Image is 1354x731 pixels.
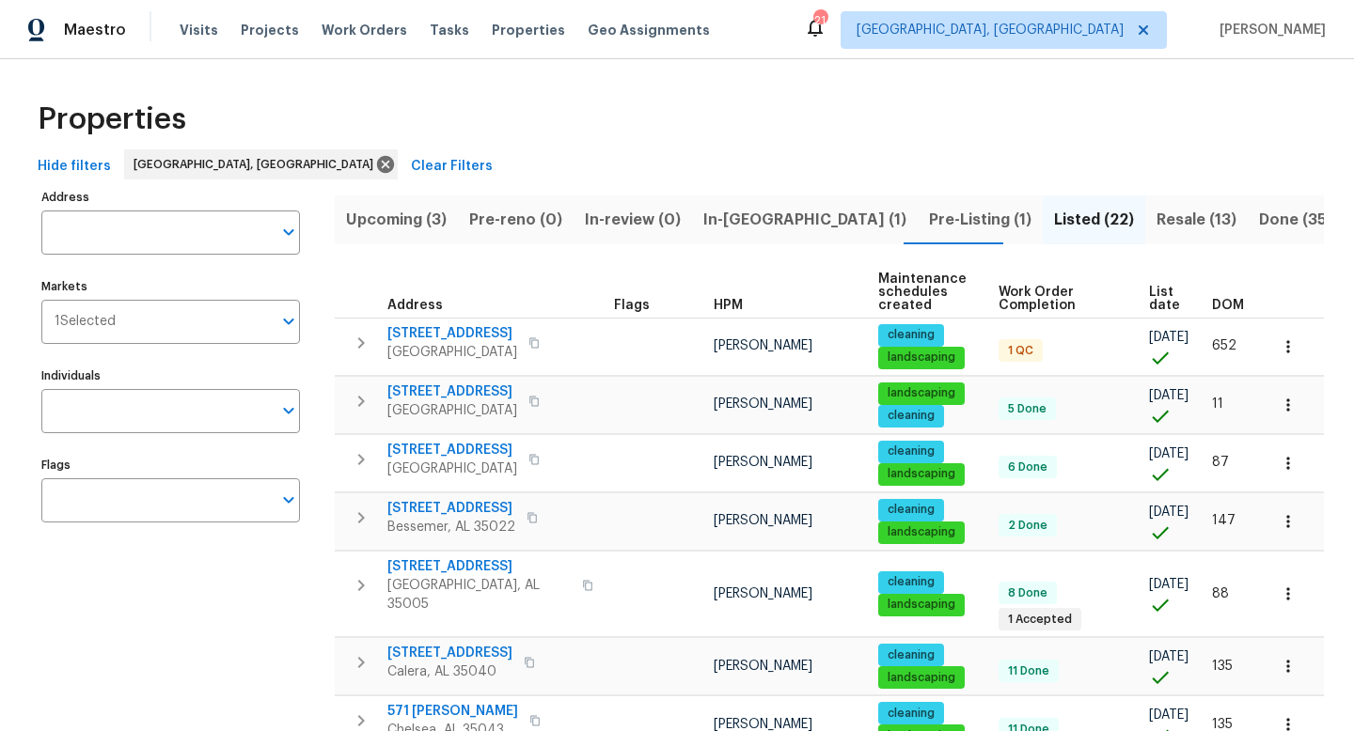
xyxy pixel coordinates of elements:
span: 6 Done [1000,459,1055,475]
span: [PERSON_NAME] [714,339,812,352]
span: Flags [614,299,650,312]
span: cleaning [880,327,942,343]
span: Listed (22) [1054,207,1134,233]
span: Work Order Completion [999,286,1117,312]
span: [STREET_ADDRESS] [387,557,571,576]
span: cleaning [880,443,942,459]
label: Individuals [41,370,300,381]
span: Maintenance schedules created [878,272,967,312]
span: Clear Filters [411,155,493,179]
span: Tasks [430,23,469,37]
span: cleaning [880,408,942,424]
label: Flags [41,459,300,471]
div: [GEOGRAPHIC_DATA], [GEOGRAPHIC_DATA] [124,149,398,179]
span: cleaning [880,647,942,663]
span: 1 Selected [55,314,116,330]
span: Calera, AL 35040 [387,662,512,681]
button: Open [276,308,302,334]
span: Pre-Listing (1) [929,207,1031,233]
label: Address [41,192,300,203]
span: Properties [492,21,565,39]
span: In-review (0) [585,207,681,233]
span: landscaping [880,385,963,401]
span: [DATE] [1149,578,1189,591]
span: [STREET_ADDRESS] [387,382,517,401]
span: [GEOGRAPHIC_DATA] [387,459,517,478]
button: Clear Filters [403,149,500,184]
span: landscaping [880,350,963,365]
span: List date [1149,286,1180,312]
span: Upcoming (3) [346,207,447,233]
span: [DATE] [1149,708,1189,722]
button: Open [276,487,302,513]
span: DOM [1212,299,1244,312]
span: [GEOGRAPHIC_DATA], [GEOGRAPHIC_DATA] [857,21,1124,39]
span: 1 Accepted [1000,612,1079,628]
span: 135 [1212,718,1233,731]
span: [PERSON_NAME] [714,660,812,673]
span: Properties [38,110,186,129]
span: 135 [1212,660,1233,673]
span: Resale (13) [1157,207,1236,233]
span: [PERSON_NAME] [1212,21,1326,39]
span: 5 Done [1000,401,1054,417]
span: [STREET_ADDRESS] [387,499,515,518]
span: cleaning [880,706,942,722]
span: landscaping [880,466,963,482]
button: Open [276,397,302,424]
span: [PERSON_NAME] [714,718,812,731]
span: 2 Done [1000,518,1055,534]
span: 87 [1212,456,1229,469]
span: Pre-reno (0) [469,207,562,233]
label: Markets [41,281,300,292]
span: [STREET_ADDRESS] [387,441,517,459]
span: 11 Done [1000,663,1057,679]
button: Open [276,219,302,245]
span: [GEOGRAPHIC_DATA], AL 35005 [387,576,571,614]
span: [DATE] [1149,650,1189,663]
span: 571 [PERSON_NAME] [387,702,518,721]
span: [PERSON_NAME] [714,587,812,600]
span: [GEOGRAPHIC_DATA], [GEOGRAPHIC_DATA] [134,155,381,174]
span: landscaping [880,670,963,686]
span: [DATE] [1149,447,1189,460]
span: 1 QC [1000,343,1041,359]
span: Maestro [64,21,126,39]
span: landscaping [880,597,963,613]
span: [PERSON_NAME] [714,456,812,469]
span: 88 [1212,587,1229,600]
span: Bessemer, AL 35022 [387,518,515,537]
span: [PERSON_NAME] [714,397,812,411]
span: cleaning [880,502,942,518]
span: Hide filters [38,155,111,179]
span: 652 [1212,339,1236,352]
span: 11 [1212,397,1223,411]
span: 147 [1212,514,1236,527]
span: In-[GEOGRAPHIC_DATA] (1) [703,207,906,233]
span: Work Orders [322,21,407,39]
span: [GEOGRAPHIC_DATA] [387,401,517,420]
span: 8 Done [1000,585,1055,601]
span: Visits [180,21,218,39]
div: 21 [813,11,827,30]
span: [GEOGRAPHIC_DATA] [387,343,517,362]
span: [STREET_ADDRESS] [387,324,517,343]
span: [DATE] [1149,505,1189,519]
span: Done (357) [1259,207,1342,233]
span: [DATE] [1149,331,1189,344]
span: HPM [714,299,743,312]
span: cleaning [880,574,942,590]
span: [STREET_ADDRESS] [387,644,512,662]
button: Hide filters [30,149,118,184]
span: landscaping [880,524,963,540]
span: [PERSON_NAME] [714,514,812,527]
span: Geo Assignments [588,21,710,39]
span: [DATE] [1149,389,1189,402]
span: Projects [241,21,299,39]
span: Address [387,299,443,312]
